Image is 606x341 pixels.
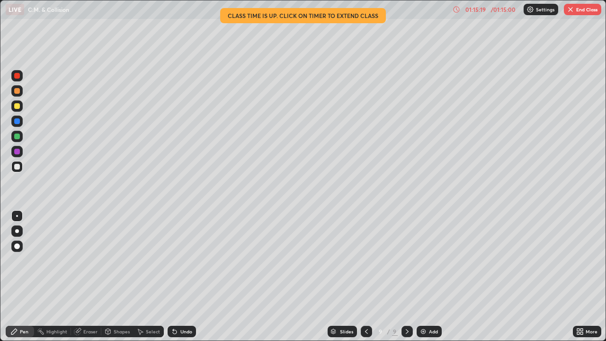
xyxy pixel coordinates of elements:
[146,329,160,334] div: Select
[340,329,353,334] div: Slides
[586,329,597,334] div: More
[419,328,427,335] img: add-slide-button
[392,327,398,336] div: 9
[429,329,438,334] div: Add
[28,6,69,13] p: C.M. & Collision
[567,6,574,13] img: end-class-cross
[180,329,192,334] div: Undo
[564,4,601,15] button: End Class
[46,329,67,334] div: Highlight
[20,329,28,334] div: Pen
[114,329,130,334] div: Shapes
[462,7,489,12] div: 01:15:19
[489,7,518,12] div: / 01:15:00
[387,329,390,334] div: /
[536,7,554,12] p: Settings
[526,6,534,13] img: class-settings-icons
[376,329,385,334] div: 9
[9,6,21,13] p: LIVE
[83,329,98,334] div: Eraser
